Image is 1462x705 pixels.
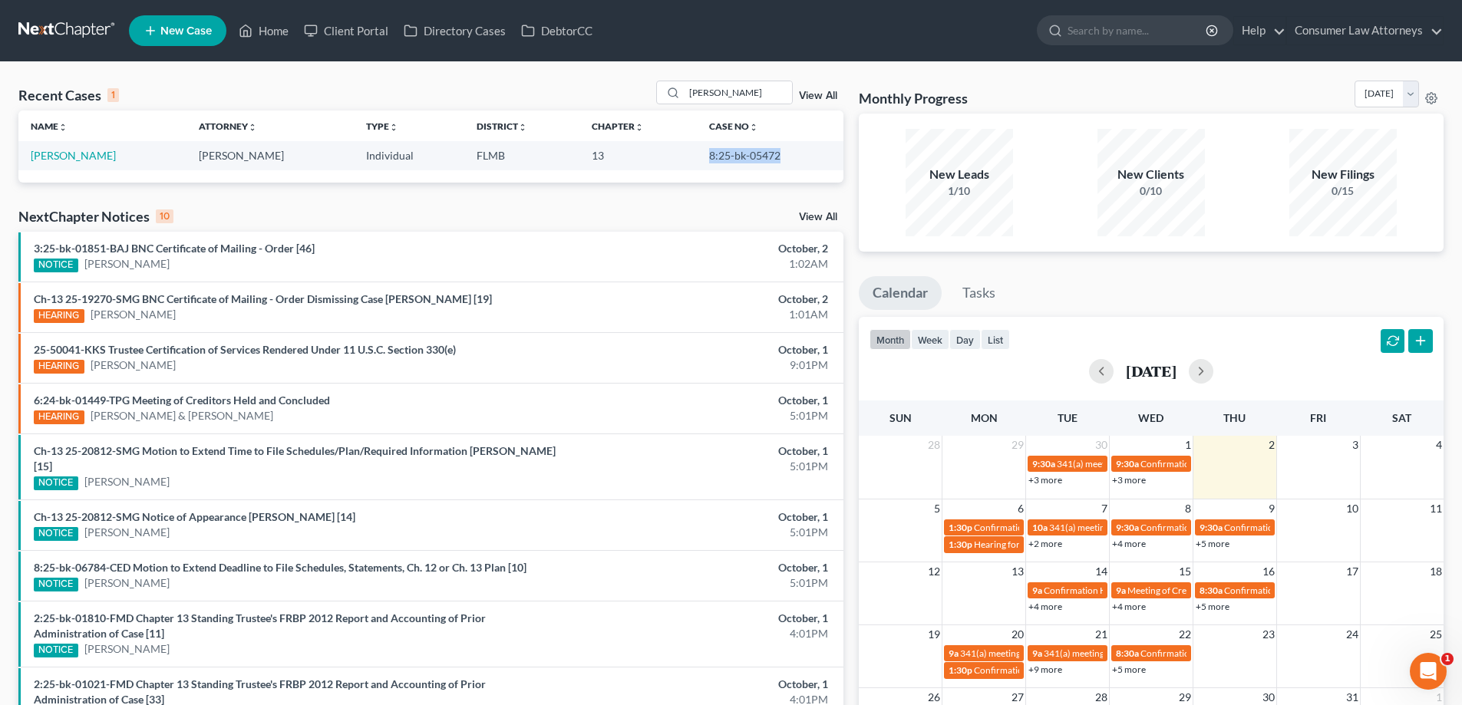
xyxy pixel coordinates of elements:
a: +2 more [1028,538,1062,549]
span: Confirmation Hearing for [PERSON_NAME] [1044,585,1219,596]
span: 1 [1441,653,1454,665]
div: NOTICE [34,476,78,490]
div: October, 1 [573,393,828,408]
a: [PERSON_NAME] [31,149,116,162]
span: Meeting of Creditors for [PERSON_NAME] [1127,585,1298,596]
input: Search by name... [1068,16,1208,44]
span: 9:30a [1032,458,1055,469]
a: +5 more [1196,601,1229,612]
span: 21 [1094,625,1109,644]
span: Confirmation Hearing [PERSON_NAME] [1140,647,1302,659]
td: [PERSON_NAME] [186,141,355,170]
div: HEARING [34,309,84,323]
span: 13 [1010,562,1025,581]
span: 1 [1183,436,1193,454]
h3: Monthly Progress [859,89,968,107]
span: 15 [1177,562,1193,581]
span: 341(a) meeting for [PERSON_NAME] [1044,647,1192,659]
div: 5:01PM [573,408,828,423]
span: 30 [1094,436,1109,454]
td: Individual [354,141,464,170]
span: 9a [1116,585,1126,596]
a: [PERSON_NAME] & [PERSON_NAME] [91,408,273,423]
a: Calendar [859,276,942,310]
span: 1:30p [949,539,972,550]
a: Attorneyunfold_more [199,120,257,132]
span: 2 [1267,436,1276,454]
div: Recent Cases [18,86,119,104]
span: Confirmation Hearing for [PERSON_NAME] [1140,522,1316,533]
div: 5:01PM [573,525,828,540]
h2: [DATE] [1126,363,1177,379]
a: [PERSON_NAME] [84,641,170,657]
div: NOTICE [34,644,78,657]
div: October, 2 [573,292,828,307]
div: 5:01PM [573,459,828,474]
div: HEARING [34,410,84,424]
a: [PERSON_NAME] [91,307,176,322]
a: 2:25-bk-01810-FMD Chapter 13 Standing Trustee's FRBP 2012 Report and Accounting of Prior Administ... [34,611,486,640]
a: Help [1234,17,1285,44]
a: Ch-13 25-20812-SMG Notice of Appearance [PERSON_NAME] [14] [34,510,355,523]
a: +3 more [1112,474,1146,486]
a: Nameunfold_more [31,120,68,132]
a: [PERSON_NAME] [84,474,170,489]
a: 6:24-bk-01449-TPG Meeting of Creditors Held and Concluded [34,394,330,407]
a: Consumer Law Attorneys [1287,17,1443,44]
div: New Filings [1289,166,1397,183]
span: 29 [1010,436,1025,454]
span: 20 [1010,625,1025,644]
div: 1:02AM [573,256,828,272]
div: NOTICE [34,527,78,541]
div: NOTICE [34,259,78,272]
span: 4 [1434,436,1444,454]
span: 18 [1428,562,1444,581]
span: 9:30a [1116,522,1139,533]
span: 10a [1032,522,1048,533]
span: 341(a) meeting for [PERSON_NAME] [1049,522,1197,533]
div: NOTICE [34,578,78,591]
span: 341(a) meeting for [PERSON_NAME] [1057,458,1205,469]
span: 22 [1177,625,1193,644]
span: 9a [1032,585,1042,596]
div: New Leads [906,166,1013,183]
i: unfold_more [635,123,644,132]
a: +4 more [1028,601,1062,612]
a: Case Nounfold_more [709,120,758,132]
iframe: Intercom live chat [1410,653,1447,690]
a: Ch-13 25-19270-SMG BNC Certificate of Mailing - Order Dismissing Case [PERSON_NAME] [19] [34,292,492,305]
button: list [981,329,1010,350]
i: unfold_more [248,123,257,132]
span: Confirmation hearing for [PERSON_NAME] [974,522,1148,533]
span: 23 [1261,625,1276,644]
span: 8:30a [1116,647,1139,659]
span: 28 [926,436,942,454]
a: [PERSON_NAME] [84,575,170,591]
a: +3 more [1028,474,1062,486]
span: 8:30a [1200,585,1223,596]
span: 8 [1183,499,1193,518]
div: NextChapter Notices [18,207,173,226]
a: 8:25-bk-06784-CED Motion to Extend Deadline to File Schedules, Statements, Ch. 12 or Ch. 13 Plan ... [34,561,526,574]
span: Mon [971,411,998,424]
span: 25 [1428,625,1444,644]
span: Confirmation hearing for [PERSON_NAME] [974,664,1148,676]
a: View All [799,91,837,101]
span: 12 [926,562,942,581]
div: 10 [156,209,173,223]
a: +5 more [1112,664,1146,675]
div: October, 1 [573,560,828,575]
span: 9 [1267,499,1276,518]
div: 1 [107,88,119,102]
a: 25-50041-KKS Trustee Certification of Services Rendered Under 11 U.S.C. Section 330(e) [34,343,456,356]
span: 341(a) meeting for [PERSON_NAME] [960,647,1108,659]
div: 1/10 [906,183,1013,199]
i: unfold_more [389,123,398,132]
span: Confirmation hearing for [PERSON_NAME] [1224,522,1398,533]
span: 1:30p [949,664,972,676]
a: Directory Cases [396,17,513,44]
div: 5:01PM [573,575,828,591]
i: unfold_more [58,123,68,132]
div: 9:01PM [573,357,828,373]
a: Client Portal [296,17,396,44]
